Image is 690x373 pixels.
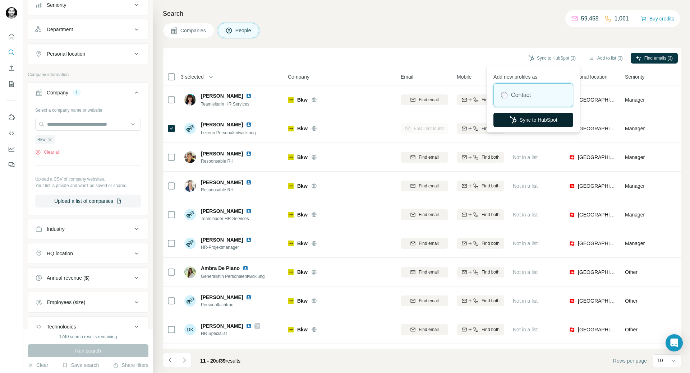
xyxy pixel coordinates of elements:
span: Not in a list [513,298,538,304]
span: 🇨🇭 [569,297,575,304]
span: Bkw [297,125,308,132]
span: Bkw [297,240,308,247]
div: Annual revenue ($) [47,274,89,281]
button: Company1 [28,84,148,104]
img: Avatar [184,295,196,307]
span: [GEOGRAPHIC_DATA] [578,269,616,276]
span: HR [681,297,688,304]
span: 3 selected [181,73,204,80]
button: Find both [457,324,504,335]
span: Find both [482,269,500,275]
div: Company [47,89,68,96]
button: Use Surfe on LinkedIn [6,111,17,124]
p: Upload a CSV of company websites. [35,176,141,182]
div: HQ location [47,250,73,257]
span: [PERSON_NAME] [201,294,243,301]
span: Mobile [457,73,471,80]
img: Logo of Bkw [288,183,294,189]
span: of [216,358,220,364]
span: [GEOGRAPHIC_DATA] [578,182,616,190]
img: Logo of Bkw [288,97,294,103]
span: HR Specialist [201,330,260,337]
span: HR [681,96,688,103]
span: HR [681,240,688,247]
span: Company [288,73,309,80]
p: 59,458 [581,14,599,23]
button: Upload a list of companies [35,195,141,208]
button: Find email [401,267,448,278]
img: LinkedIn logo [243,265,248,271]
span: Find email [419,97,438,103]
span: Manager [625,126,645,131]
button: Sync to HubSpot (3) [523,53,581,64]
span: Manager [625,183,645,189]
span: Responsable RH [201,158,260,164]
div: Personal location [47,50,85,57]
img: Avatar [6,7,17,19]
span: People [235,27,252,34]
button: Find both [457,94,504,105]
button: HQ location [28,245,148,262]
button: Clear [28,362,48,369]
span: Find email [419,240,438,247]
span: Personal location [569,73,607,80]
img: Logo of Bkw [288,126,294,131]
span: [PERSON_NAME] [201,236,243,243]
span: Seniority [625,73,644,80]
button: Find email [401,152,448,163]
p: Add new profiles as [493,70,573,80]
button: Navigate to next page [177,353,192,367]
button: Enrich CSV [6,62,17,75]
div: Select a company name or website [35,104,141,113]
button: Save search [62,362,99,369]
span: Responsable RH [201,187,260,193]
span: Generalistin Personalentwicklung [201,274,264,279]
img: Logo of Bkw [288,241,294,246]
button: Find email [401,94,448,105]
p: 10 [657,357,663,364]
label: Contact [511,91,531,99]
img: Logo of Bkw [288,327,294,332]
button: My lists [6,78,17,90]
img: Logo of Bkw [288,269,294,275]
span: [PERSON_NAME] [201,322,243,330]
span: Find email [419,154,438,160]
img: LinkedIn logo [246,122,252,127]
span: Manager [625,212,645,218]
span: Not in a list [513,183,538,189]
span: HR [681,211,688,218]
span: Email [401,73,413,80]
span: Find email [419,183,438,189]
button: Find both [457,123,504,134]
span: [GEOGRAPHIC_DATA] [578,326,616,333]
button: Find emails (3) [631,53,678,64]
button: Feedback [6,158,17,171]
button: Sync to HubSpot [493,113,573,127]
p: 1,061 [615,14,629,23]
button: Find both [457,152,504,163]
button: Dashboard [6,143,17,155]
span: Bkw [297,154,308,161]
span: Find both [482,97,500,103]
span: Find email [419,326,438,333]
span: Bkw [297,269,308,276]
button: Find both [457,209,504,220]
button: Use Surfe API [6,127,17,140]
span: Other [625,298,638,304]
span: Bkw [297,96,308,103]
span: Leiterin Personalentwicklung [201,130,256,135]
span: [GEOGRAPHIC_DATA] [578,240,616,247]
button: Buy credits [641,14,674,24]
img: Avatar [184,94,196,106]
span: Not in a list [513,154,538,160]
span: HR [681,326,688,333]
span: Find both [482,125,500,132]
img: LinkedIn logo [246,294,252,300]
button: Department [28,21,148,38]
div: Technologies [47,323,76,330]
span: Not in a list [513,212,538,218]
button: Clear all [35,149,60,155]
span: Not in a list [513,327,538,332]
button: Personal location [28,45,148,62]
span: [PERSON_NAME] [201,208,243,215]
